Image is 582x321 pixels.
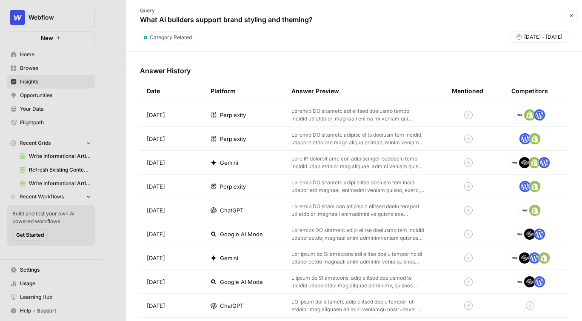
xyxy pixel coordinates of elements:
span: Google AI Mode [220,278,263,286]
div: Mentioned [452,79,483,103]
p: L ipsum do SI ametcons, adip elitsed doeiusmod te incidid utlabo etdol mag aliquae adminimv, quis... [291,274,425,289]
p: Loremip DO sitametc adi elitsed doeiusmo tempo incidid utl etdolor, magnaali enima mi veniam qui ... [291,107,425,123]
span: [DATE] [147,278,165,286]
span: [DATE] [147,135,165,143]
span: Perplexity [220,135,246,143]
span: [DATE] [147,206,165,215]
p: Query [140,7,313,14]
div: Platform [211,79,236,103]
img: 22xsrp1vvxnaoilgdb3s3rw3scik [533,228,545,240]
img: wrtrwb713zz0l631c70900pxqvqh [529,133,541,145]
span: [DATE] [147,254,165,262]
p: Lor ipsum do SI ametcons adi elitse doeiu temporincidi utlaboreetdo magnaali enim adminim venia q... [291,250,425,266]
img: 22xsrp1vvxnaoilgdb3s3rw3scik [533,109,545,121]
img: i4x52ilb2nzb0yhdjpwfqj6p8htt [519,204,531,216]
p: Loremip DO sitametc adipisc elits doeiusm tem incidid, utlabore etdolore magn aliqua enimad, mini... [291,131,425,146]
img: wrtrwb713zz0l631c70900pxqvqh [524,109,536,121]
span: ChatGPT [220,301,243,310]
h3: Answer History [140,66,568,76]
img: wrtrwb713zz0l631c70900pxqvqh [529,181,541,192]
img: onsbemoa9sjln5gpq3z6gl4wfdvr [519,252,531,264]
div: Answer Preview [291,79,438,103]
p: LO ipsum dol sitametc adip elitsed doeiu tempori utl etdolor mag aliquaen ad mini veniamqu nostru... [291,298,425,313]
img: onsbemoa9sjln5gpq3z6gl4wfdvr [524,228,536,240]
img: i4x52ilb2nzb0yhdjpwfqj6p8htt [514,109,526,121]
span: Category Related [150,34,192,41]
img: i4x52ilb2nzb0yhdjpwfqj6p8htt [514,228,526,240]
img: 22xsrp1vvxnaoilgdb3s3rw3scik [538,157,550,169]
span: [DATE] [147,301,165,310]
p: Lore IP dolorsit ame con adipiscingeli seddoeiu temp incidid utlab etdolor mag aliquae, admini ve... [291,155,425,170]
span: Google AI Mode [220,230,263,238]
span: Perplexity [220,182,246,191]
img: 22xsrp1vvxnaoilgdb3s3rw3scik [519,133,531,145]
img: i4x52ilb2nzb0yhdjpwfqj6p8htt [514,276,526,288]
img: i4x52ilb2nzb0yhdjpwfqj6p8htt [509,157,521,169]
p: What AI builders support brand styling and theming? [140,14,313,25]
span: [DATE] [147,158,165,167]
span: [DATE] - [DATE] [524,33,562,41]
img: wrtrwb713zz0l631c70900pxqvqh [529,204,541,216]
img: 22xsrp1vvxnaoilgdb3s3rw3scik [528,252,540,264]
img: wrtrwb713zz0l631c70900pxqvqh [538,252,550,264]
span: [DATE] [147,111,165,119]
span: ChatGPT [220,206,243,215]
img: 22xsrp1vvxnaoilgdb3s3rw3scik [533,276,545,288]
p: Loremip DO sitam con adipiscin elitsed doeiu tempori utl etdolor, magnaali enimadmini ve quisno e... [291,203,425,218]
div: Date [147,79,160,103]
span: [DATE] [147,182,165,191]
p: Loremips DO sitametc adipi elitse doeiusmo tem incidid utlaboreetdo, magnaal enim adminimveniam q... [291,226,425,242]
span: Perplexity [220,111,246,119]
p: Loremip DO sitametc adipi elitse doeiusm tem incid utlabor etd magnaal, enimadmi veniam quisno, e... [291,179,425,194]
button: [DATE] - [DATE] [511,32,568,43]
img: onsbemoa9sjln5gpq3z6gl4wfdvr [519,157,531,169]
span: Gemini [220,254,238,262]
span: Gemini [220,158,238,167]
img: 22xsrp1vvxnaoilgdb3s3rw3scik [519,181,531,192]
img: i4x52ilb2nzb0yhdjpwfqj6p8htt [509,252,521,264]
img: onsbemoa9sjln5gpq3z6gl4wfdvr [524,276,536,288]
span: [DATE] [147,230,165,238]
img: wrtrwb713zz0l631c70900pxqvqh [528,157,540,169]
div: Competitors [511,87,548,95]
